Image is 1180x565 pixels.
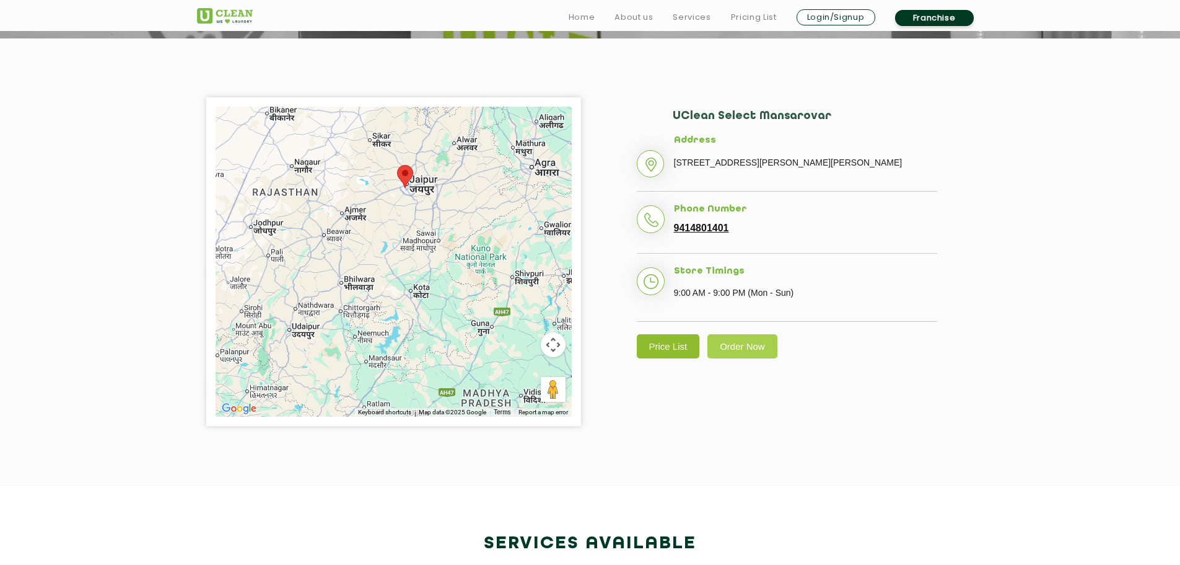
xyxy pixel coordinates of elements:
[895,10,974,26] a: Franchise
[614,10,653,25] a: About us
[674,266,937,277] h5: Store Timings
[219,401,260,417] img: Google
[197,8,253,24] img: UClean Laundry and Dry Cleaning
[731,10,777,25] a: Pricing List
[674,223,729,234] a: 9414801401
[674,204,937,215] h5: Phone Number
[674,135,937,146] h5: Address
[494,408,510,417] a: Terms
[219,401,260,417] a: Open this area in Google Maps (opens a new window)
[673,110,937,135] h2: UClean Select Mansarovar
[541,377,566,402] button: Drag Pegman onto the map to open Street View
[707,334,777,358] a: Order Now
[637,334,700,358] a: Price List
[541,332,566,357] button: Map camera controls
[674,153,937,172] p: [STREET_ADDRESS][PERSON_NAME][PERSON_NAME]
[197,529,984,559] h2: Services available
[569,10,595,25] a: Home
[518,408,568,417] a: Report a map error
[674,283,937,302] p: 9:00 AM - 9:00 PM (Mon - Sun)
[419,409,486,416] span: Map data ©2025 Google
[358,408,411,417] button: Keyboard shortcuts
[797,9,875,25] a: Login/Signup
[673,10,710,25] a: Services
